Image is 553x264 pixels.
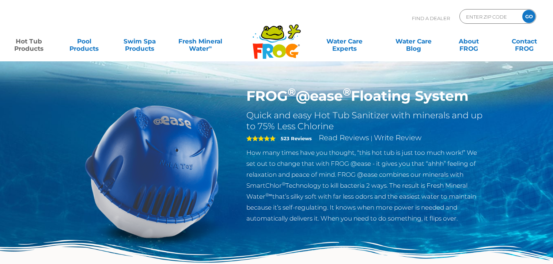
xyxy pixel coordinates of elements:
[118,34,161,49] a: Swim SpaProducts
[68,88,236,255] img: hot-tub-product-atease-system.png
[282,181,285,187] sup: ®
[63,34,106,49] a: PoolProducts
[412,9,450,27] p: Find A Dealer
[374,133,421,142] a: Write Review
[281,135,312,141] strong: 523 Reviews
[246,135,276,141] span: 5
[310,34,379,49] a: Water CareExperts
[265,192,272,198] sup: ®∞
[246,147,485,224] p: How many times have you thought, “this hot tub is just too much work!” We set out to change that ...
[246,88,485,104] h1: FROG @ease Floating System
[249,15,305,59] img: Frog Products Logo
[343,85,351,98] sup: ®
[246,110,485,132] h2: Quick and easy Hot Tub Sanitizer with minerals and up to 75% Less Chlorine
[319,133,369,142] a: Read Reviews
[7,34,50,49] a: Hot TubProducts
[522,10,535,23] input: GO
[174,34,227,49] a: Fresh MineralWater∞
[371,135,372,142] span: |
[288,85,296,98] sup: ®
[503,34,546,49] a: ContactFROG
[447,34,490,49] a: AboutFROG
[209,44,212,50] sup: ∞
[392,34,435,49] a: Water CareBlog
